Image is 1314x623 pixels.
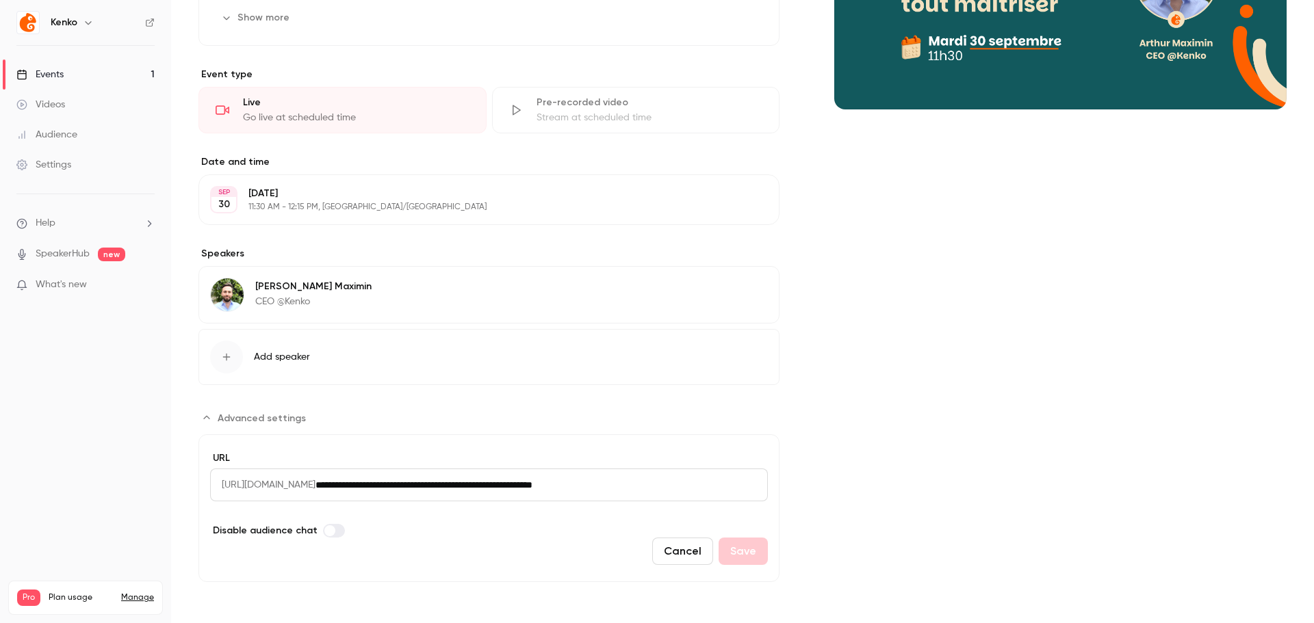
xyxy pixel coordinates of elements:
[211,278,244,311] img: Arthur Maximin
[98,248,125,261] span: new
[198,87,487,133] div: LiveGo live at scheduled time
[49,592,113,603] span: Plan usage
[198,407,314,429] button: Advanced settings
[36,247,90,261] a: SpeakerHub
[17,589,40,606] span: Pro
[36,278,87,292] span: What's new
[211,187,236,197] div: SEP
[210,468,315,501] span: [URL][DOMAIN_NAME]
[537,96,763,109] div: Pre-recorded video
[243,96,469,109] div: Live
[255,295,372,308] p: CEO @Kenko
[16,68,64,81] div: Events
[16,98,65,111] div: Videos
[198,155,780,169] label: Date and time
[248,202,707,213] p: 11:30 AM - 12:15 PM, [GEOGRAPHIC_DATA]/[GEOGRAPHIC_DATA]
[213,523,318,538] span: Disable audience chat
[138,279,155,291] iframe: Noticeable Trigger
[51,16,77,29] h6: Kenko
[210,451,768,465] label: URL
[16,158,71,172] div: Settings
[198,247,780,261] label: Speakers
[492,87,780,133] div: Pre-recorded videoStream at scheduled time
[243,111,469,124] div: Go live at scheduled time
[198,407,780,582] section: Advanced settings
[218,411,306,425] span: Advanced settings
[16,216,155,230] li: help-dropdown-opener
[17,12,39,34] img: Kenko
[255,280,372,293] p: [PERSON_NAME] Maximin
[537,111,763,124] div: Stream at scheduled time
[198,329,780,385] button: Add speaker
[652,538,713,565] button: Cancel
[36,216,55,230] span: Help
[16,128,77,142] div: Audience
[216,7,298,29] button: Show more
[254,350,310,364] span: Add speaker
[218,198,230,211] p: 30
[198,68,780,81] p: Event type
[198,266,780,323] div: Arthur Maximin[PERSON_NAME] MaximinCEO @Kenko
[248,187,707,200] p: [DATE]
[121,592,154,603] a: Manage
